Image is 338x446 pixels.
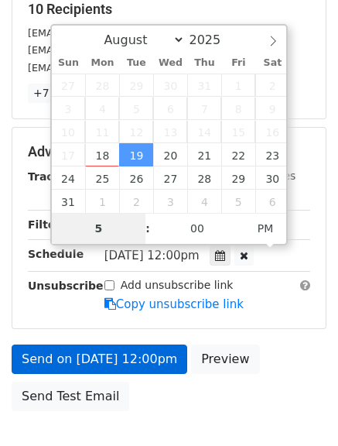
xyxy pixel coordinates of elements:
h5: Advanced [28,143,310,160]
span: August 1, 2025 [221,74,255,97]
span: August 12, 2025 [119,120,153,143]
span: July 31, 2025 [187,74,221,97]
span: August 16, 2025 [255,120,289,143]
iframe: Chat Widget [261,372,338,446]
span: September 5, 2025 [221,190,255,213]
span: August 27, 2025 [153,166,187,190]
strong: Schedule [28,248,84,260]
span: August 24, 2025 [52,166,86,190]
span: August 7, 2025 [187,97,221,120]
span: August 13, 2025 [153,120,187,143]
span: July 27, 2025 [52,74,86,97]
span: August 6, 2025 [153,97,187,120]
span: September 6, 2025 [255,190,289,213]
a: Send Test Email [12,382,129,411]
span: August 5, 2025 [119,97,153,120]
span: August 30, 2025 [255,166,289,190]
span: August 18, 2025 [85,143,119,166]
span: August 8, 2025 [221,97,255,120]
strong: Tracking [28,170,80,183]
span: [DATE] 12:00pm [104,249,200,262]
span: : [145,213,150,244]
span: August 25, 2025 [85,166,119,190]
span: August 23, 2025 [255,143,289,166]
a: Preview [191,345,259,374]
span: Thu [187,58,221,68]
span: Fri [221,58,255,68]
span: August 22, 2025 [221,143,255,166]
input: Year [185,33,241,47]
label: Add unsubscribe link [121,277,234,293]
span: July 28, 2025 [85,74,119,97]
strong: Filters [28,218,67,231]
span: September 3, 2025 [153,190,187,213]
span: August 15, 2025 [221,120,255,143]
small: [EMAIL_ADDRESS][DOMAIN_NAME] [28,62,200,74]
span: July 30, 2025 [153,74,187,97]
span: September 4, 2025 [187,190,221,213]
span: July 29, 2025 [119,74,153,97]
span: August 2, 2025 [255,74,289,97]
h5: 10 Recipients [28,1,310,18]
a: Copy unsubscribe link [104,297,244,311]
a: +7 more [28,84,86,103]
small: [EMAIL_ADDRESS][DOMAIN_NAME] [28,27,200,39]
span: August 4, 2025 [85,97,119,120]
span: August 29, 2025 [221,166,255,190]
span: August 28, 2025 [187,166,221,190]
span: Tue [119,58,153,68]
span: August 19, 2025 [119,143,153,166]
span: August 14, 2025 [187,120,221,143]
span: Sat [255,58,289,68]
span: September 1, 2025 [85,190,119,213]
span: August 11, 2025 [85,120,119,143]
span: Wed [153,58,187,68]
span: Click to toggle [244,213,287,244]
span: August 17, 2025 [52,143,86,166]
span: August 3, 2025 [52,97,86,120]
span: September 2, 2025 [119,190,153,213]
span: August 31, 2025 [52,190,86,213]
strong: Unsubscribe [28,280,104,292]
span: Mon [85,58,119,68]
span: Sun [52,58,86,68]
span: August 26, 2025 [119,166,153,190]
span: August 20, 2025 [153,143,187,166]
a: Send on [DATE] 12:00pm [12,345,187,374]
input: Minute [150,213,244,244]
span: August 21, 2025 [187,143,221,166]
input: Hour [52,213,146,244]
small: [EMAIL_ADDRESS][DOMAIN_NAME] [28,44,200,56]
span: August 10, 2025 [52,120,86,143]
span: August 9, 2025 [255,97,289,120]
